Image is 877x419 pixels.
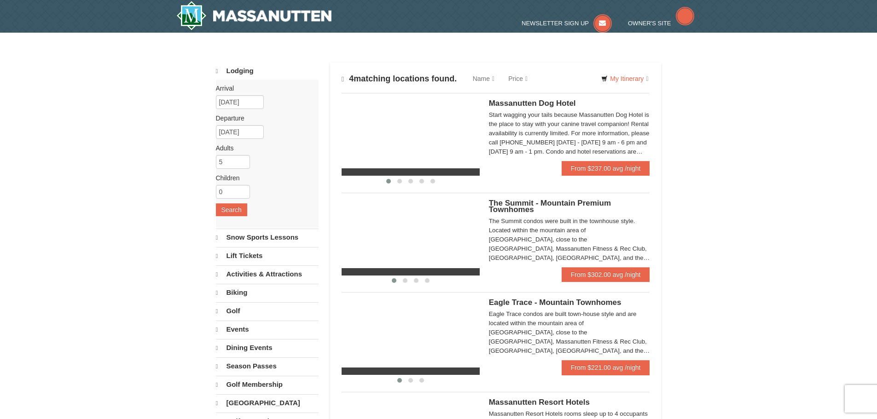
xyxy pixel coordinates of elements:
[489,99,576,108] span: Massanutten Dog Hotel
[522,20,612,27] a: Newsletter Sign Up
[489,110,650,156] div: Start wagging your tails because Massanutten Dog Hotel is the place to stay with your canine trav...
[489,310,650,356] div: Eagle Trace condos are built town-house style and are located within the mountain area of [GEOGRA...
[216,284,319,301] a: Biking
[489,298,621,307] span: Eagle Trace - Mountain Townhomes
[216,394,319,412] a: [GEOGRAPHIC_DATA]
[562,267,650,282] a: From $302.00 avg /night
[216,376,319,393] a: Golf Membership
[489,199,611,214] span: The Summit - Mountain Premium Townhomes
[216,339,319,356] a: Dining Events
[216,265,319,283] a: Activities & Attractions
[562,161,650,176] a: From $237.00 avg /night
[216,247,319,264] a: Lift Tickets
[216,63,319,80] a: Lodging
[489,398,590,407] span: Massanutten Resort Hotels
[216,302,319,320] a: Golf
[216,173,312,183] label: Children
[216,357,319,375] a: Season Passes
[176,1,332,30] img: Massanutten Resort Logo
[562,360,650,375] a: From $221.00 avg /night
[522,20,589,27] span: Newsletter Sign Up
[216,321,319,338] a: Events
[628,20,694,27] a: Owner's Site
[501,69,534,88] a: Price
[466,69,501,88] a: Name
[628,20,671,27] span: Owner's Site
[216,114,312,123] label: Departure
[216,143,312,153] label: Adults
[489,217,650,263] div: The Summit condos were built in the townhouse style. Located within the mountain area of [GEOGRAP...
[216,84,312,93] label: Arrival
[595,72,654,86] a: My Itinerary
[216,229,319,246] a: Snow Sports Lessons
[216,203,247,216] button: Search
[176,1,332,30] a: Massanutten Resort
